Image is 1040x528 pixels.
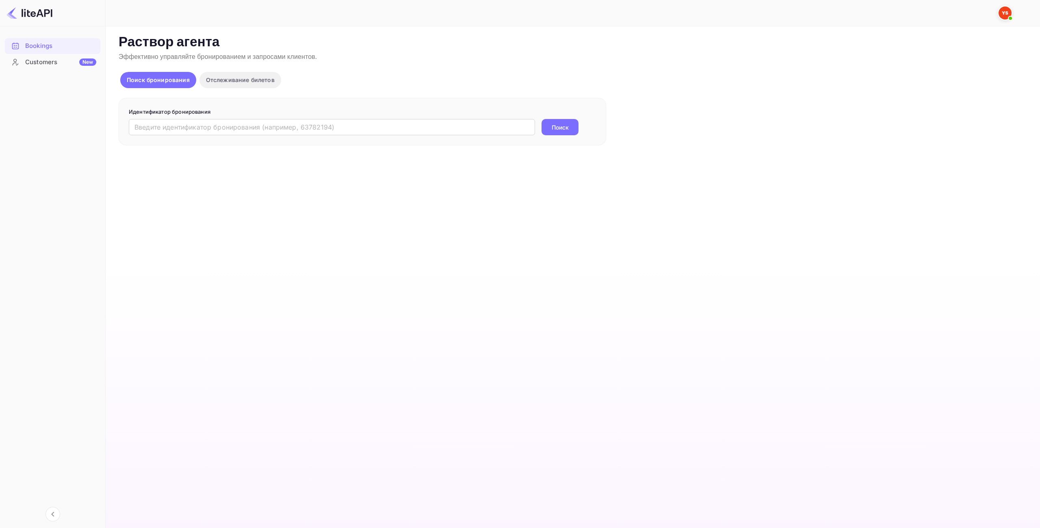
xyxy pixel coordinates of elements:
button: Поиск [542,119,578,135]
div: New [79,58,96,66]
ya-tr-span: Раствор агента [119,34,220,51]
a: CustomersNew [5,54,100,69]
div: Bookings [25,41,96,51]
input: Введите идентификатор бронирования (например, 63782194) [129,119,535,135]
img: Логотип LiteAPI [6,6,52,19]
ya-tr-span: Отслеживание билетов [206,76,275,83]
button: Свернуть навигацию [45,507,60,522]
div: Customers [25,58,96,67]
ya-tr-span: Поиск бронирования [127,76,190,83]
ya-tr-span: Эффективно управляйте бронированием и запросами клиентов. [119,53,317,61]
ya-tr-span: Поиск [552,123,569,132]
div: Bookings [5,38,100,54]
ya-tr-span: Идентификатор бронирования [129,108,210,115]
a: Bookings [5,38,100,53]
img: Yandex Support [999,6,1012,19]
